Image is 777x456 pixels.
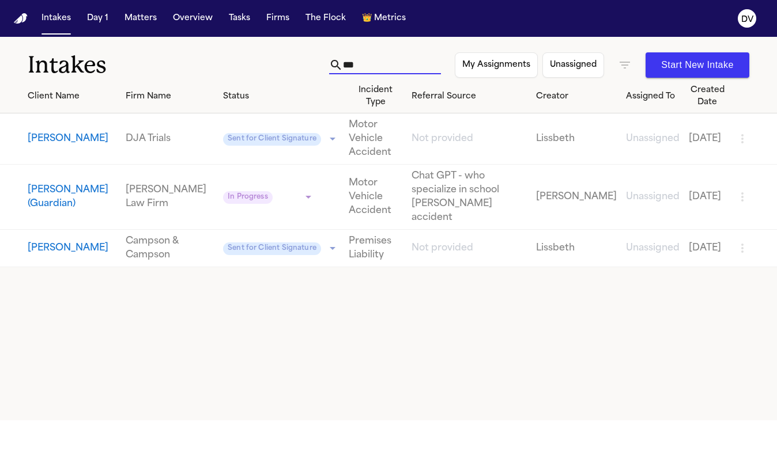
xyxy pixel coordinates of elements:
button: crownMetrics [357,8,410,29]
a: View details for David Randolph (Guardian) [412,169,527,225]
span: Sent for Client Signature [223,133,321,146]
button: Start New Intake [646,52,749,78]
a: View details for Thomas Richard Whetro [126,132,214,146]
a: View details for David Randolph (Guardian) [689,190,726,204]
span: In Progress [223,191,273,204]
a: View details for David Randolph (Guardian) [126,183,214,211]
span: Unassigned [626,244,680,253]
div: Firm Name [126,90,214,102]
div: Update intake status [223,240,340,256]
span: Unassigned [626,192,680,202]
div: Referral Source [412,90,527,102]
div: Incident Type [349,84,402,108]
div: Created Date [689,84,726,108]
button: View details for Thomas Richard Whetro [28,132,116,146]
h1: Intakes [28,51,329,79]
a: View details for Thomas Richard Whetro [626,132,680,146]
a: View details for Willie Wilcher [412,241,527,255]
a: View details for Willie Wilcher [689,241,726,255]
div: Status [223,90,340,102]
a: View details for Willie Wilcher [126,234,214,262]
span: Not provided [412,134,473,143]
button: View details for David Randolph (Guardian) [28,183,116,211]
button: Tasks [224,8,255,29]
a: View details for Willie Wilcher [536,241,617,255]
div: Client Name [28,90,116,102]
a: View details for Thomas Richard Whetro [349,118,402,159]
a: Home [14,13,28,24]
button: Unassigned [542,52,604,78]
button: Firms [262,8,294,29]
a: View details for David Randolph (Guardian) [349,176,402,218]
span: Unassigned [626,134,680,143]
a: View details for David Randolph (Guardian) [626,190,680,204]
img: Finch Logo [14,13,28,24]
button: Intakes [37,8,76,29]
div: Update intake status [223,189,315,205]
a: View details for Thomas Richard Whetro [536,132,617,146]
a: View details for Willie Wilcher [349,234,402,262]
button: Matters [120,8,161,29]
button: View details for Willie Wilcher [28,241,116,255]
button: Day 1 [82,8,113,29]
a: View details for Thomas Richard Whetro [689,132,726,146]
a: View details for Willie Wilcher [626,241,680,255]
a: View details for Thomas Richard Whetro [412,132,527,146]
button: My Assignments [455,52,538,78]
span: Not provided [412,244,473,253]
div: Update intake status [223,131,340,147]
span: Sent for Client Signature [223,242,321,255]
button: Overview [168,8,217,29]
div: Assigned To [626,90,680,102]
div: Creator [536,90,617,102]
a: View details for David Randolph (Guardian) [536,190,617,204]
button: The Flock [301,8,350,29]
